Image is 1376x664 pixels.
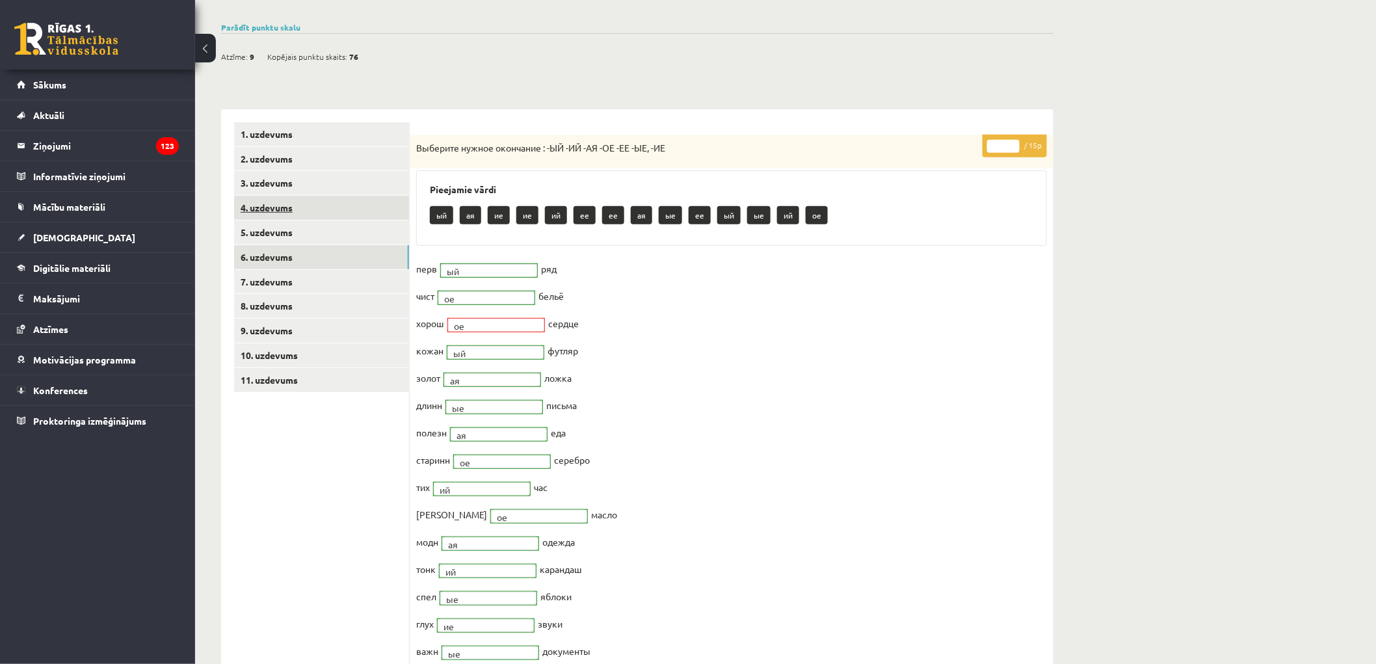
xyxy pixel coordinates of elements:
[17,284,179,313] a: Maksājumi
[17,345,179,375] a: Motivācijas programma
[717,206,741,224] p: ый
[33,284,179,313] legend: Maksājumi
[747,206,771,224] p: ые
[497,511,570,524] span: ое
[454,319,527,332] span: ое
[416,286,434,306] p: чист
[221,47,248,66] span: Atzīme:
[443,620,516,633] span: ие
[438,291,535,304] a: ое
[234,294,409,318] a: 8. uzdevums
[416,341,443,360] p: кожан
[516,206,538,224] p: ие
[234,196,409,220] a: 4. uzdevums
[33,262,111,274] span: Digitālie materiāli
[446,592,519,605] span: ые
[416,641,438,661] p: важн
[631,206,652,224] p: ая
[444,373,540,386] a: ая
[447,346,544,359] a: ый
[440,564,536,578] a: ий
[659,206,682,224] p: ые
[33,79,66,90] span: Sākums
[689,206,711,224] p: ее
[488,206,510,224] p: ие
[33,131,179,161] legend: Ziņojumi
[416,614,434,633] p: глух
[416,313,444,333] p: хорош
[434,483,530,496] a: ий
[460,206,481,224] p: ая
[234,343,409,367] a: 10. uzdevums
[491,510,587,523] a: ое
[267,47,347,66] span: Kopējais punktu skaits:
[416,587,436,606] p: спел
[416,559,436,579] p: тонк
[448,319,544,332] a: ое
[416,259,437,278] p: перв
[250,47,254,66] span: 9
[441,264,537,277] a: ый
[448,647,521,660] span: ые
[450,374,523,387] span: ая
[33,109,64,121] span: Aktuāli
[14,23,118,55] a: Rīgas 1. Tālmācības vidusskola
[447,265,520,278] span: ый
[574,206,596,224] p: ее
[33,232,135,243] span: [DEMOGRAPHIC_DATA]
[17,375,179,405] a: Konferences
[983,135,1047,157] p: / 15p
[234,122,409,146] a: 1. uzdevums
[416,395,442,415] p: длинн
[33,201,105,213] span: Mācību materiāli
[440,592,536,605] a: ые
[416,142,982,155] p: Выберите нужное окончание : -ЫЙ -ИЙ -АЯ -ОЕ -ЕЕ -ЫЕ, -ИЕ
[602,206,624,224] p: ее
[416,368,440,388] p: золот
[234,270,409,294] a: 7. uzdevums
[17,253,179,283] a: Digitālie materiāli
[17,131,179,161] a: Ziņojumi123
[442,646,538,659] a: ые
[430,184,1033,195] h3: Pieejamie vārdi
[17,406,179,436] a: Proktoringa izmēģinājums
[453,347,526,360] span: ый
[777,206,799,224] p: ий
[440,483,512,496] span: ий
[442,537,538,550] a: ая
[456,429,529,442] span: ая
[349,47,358,66] span: 76
[438,619,534,632] a: ие
[234,319,409,343] a: 9. uzdevums
[156,137,179,155] i: 123
[17,314,179,344] a: Atzīmes
[444,292,517,305] span: ое
[451,428,547,441] a: ая
[33,323,68,335] span: Atzīmes
[416,450,450,470] p: старинн
[17,70,179,100] a: Sākums
[416,505,487,524] p: [PERSON_NAME]
[416,423,447,442] p: полезн
[430,206,453,224] p: ый
[452,401,525,414] span: ые
[806,206,828,224] p: ое
[416,477,430,497] p: тих
[17,100,179,130] a: Aktuāli
[33,384,88,396] span: Konferences
[17,192,179,222] a: Mācību materiāli
[234,147,409,171] a: 2. uzdevums
[445,565,518,578] span: ий
[416,532,438,551] p: модн
[234,368,409,392] a: 11. uzdevums
[234,220,409,245] a: 5. uzdevums
[460,456,533,469] span: ое
[17,222,179,252] a: [DEMOGRAPHIC_DATA]
[221,22,300,33] a: Parādīt punktu skalu
[454,455,550,468] a: ое
[33,354,136,365] span: Motivācijas programma
[448,538,521,551] span: ая
[234,245,409,269] a: 6. uzdevums
[545,206,567,224] p: ий
[33,415,146,427] span: Proktoringa izmēģinājums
